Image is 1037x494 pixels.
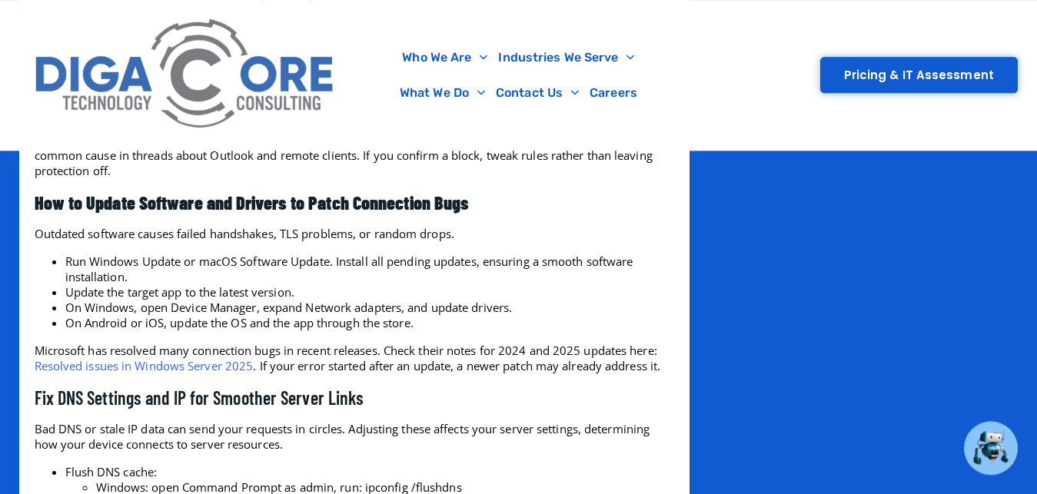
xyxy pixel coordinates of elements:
[394,75,490,111] a: What We Do
[35,386,674,409] h3: Fix DNS Settings and IP for Smoother Server Links
[35,343,657,358] span: Microsoft has resolved many connection bugs in recent releases. Check their notes for 2024 and 20...
[397,40,493,75] a: Who We Are
[584,75,643,111] a: Careers
[820,57,1018,93] a: Pricing & IT Assessment
[490,75,584,111] a: Contact Us
[253,358,660,373] span: . If your error started after an update, a newer patch may already address it.
[35,191,470,214] b: How to Update Software and Drivers to Patch Connection Bugs
[844,69,994,81] span: Pricing & IT Assessment
[493,40,640,75] a: Industries We Serve
[65,315,414,330] span: On Android or iOS, update the OS and the app through the store.
[65,284,294,300] span: Update the target app to the latest version.
[352,40,685,111] nav: Menu
[35,358,254,373] a: Resolved issues in Windows Server 2025
[65,464,158,479] span: Flush DNS cache:
[35,421,650,452] span: Bad DNS or stale IP data can send your requests in circles. Adjusting these affects your server s...
[65,300,513,315] span: On Windows, open Device Manager, expand Network adapters, and update drivers.
[35,226,454,241] span: Outdated software causes failed handshakes, TLS problems, or random drops.
[27,8,344,142] img: Digacore Logo
[35,132,663,178] span: Security filters block email syncs, remote desktop tools, and game services more often than you m...
[65,254,633,284] span: Run Windows Update or macOS Software Update. Install all pending updates, ensuring a smooth softw...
